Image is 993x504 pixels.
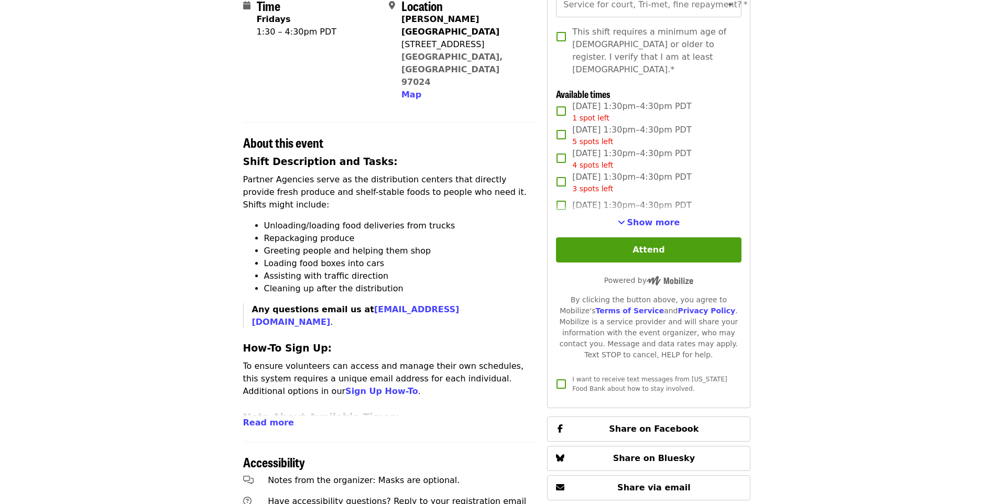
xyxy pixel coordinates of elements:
[264,282,535,295] li: Cleaning up after the distribution
[556,87,610,101] span: Available times
[556,294,741,360] div: By clicking the button above, you agree to Mobilize's and . Mobilize is a service provider and wi...
[613,453,695,463] span: Share on Bluesky
[243,418,294,428] span: Read more
[647,276,693,286] img: Powered by Mobilize
[401,89,421,101] button: Map
[572,147,691,171] span: [DATE] 1:30pm–4:30pm PDT
[401,52,503,87] a: [GEOGRAPHIC_DATA], [GEOGRAPHIC_DATA] 97024
[572,161,613,169] span: 4 spots left
[572,184,613,193] span: 3 spots left
[572,171,691,194] span: [DATE] 1:30pm–4:30pm PDT
[572,199,691,212] span: [DATE] 1:30pm–4:30pm PDT
[604,276,693,284] span: Powered by
[618,216,680,229] button: See more timeslots
[243,155,535,169] h3: Shift Description and Tasks:
[257,14,291,24] strong: Fridays
[264,245,535,257] li: Greeting people and helping them shop
[401,90,421,100] span: Map
[595,306,664,315] a: Terms of Service
[252,303,535,328] p: .
[243,417,294,429] button: Read more
[556,237,741,262] button: Attend
[243,173,535,211] p: Partner Agencies serve as the distribution centers that directly provide fresh produce and shelf-...
[389,1,395,10] i: map-marker-alt icon
[547,475,750,500] button: Share via email
[678,306,735,315] a: Privacy Policy
[243,1,250,10] i: calendar icon
[243,133,323,151] span: About this event
[572,124,691,147] span: [DATE] 1:30pm–4:30pm PDT
[572,26,733,76] span: This shift requires a minimum age of [DEMOGRAPHIC_DATA] or older to register. I verify that I am ...
[627,217,680,227] span: Show more
[345,386,418,396] a: Sign Up How-To
[609,424,699,434] span: Share on Facebook
[572,376,727,392] span: I want to receive text messages from [US_STATE] Food Bank about how to stay involved.
[617,483,691,492] span: Share via email
[401,38,526,51] div: [STREET_ADDRESS]
[243,360,535,398] p: To ensure volunteers can access and manage their own schedules, this system requires a unique ema...
[264,270,535,282] li: Assisting with traffic direction
[547,446,750,471] button: Share on Bluesky
[243,341,535,356] h3: How-To Sign Up:
[264,220,535,232] li: Unloading/loading food deliveries from trucks
[264,257,535,270] li: Loading food boxes into cars
[572,137,613,146] span: 5 spots left
[257,26,337,38] div: 1:30 – 4:30pm PDT
[547,417,750,442] button: Share on Facebook
[252,304,460,327] strong: Any questions email us at
[243,410,535,425] h3: Note About Available Times:
[264,232,535,245] li: Repackaging produce
[572,114,609,122] span: 1 spot left
[401,14,499,37] strong: [PERSON_NAME][GEOGRAPHIC_DATA]
[243,453,305,471] span: Accessibility
[572,100,691,124] span: [DATE] 1:30pm–4:30pm PDT
[243,475,254,485] i: comments-alt icon
[268,475,460,485] span: Notes from the organizer: Masks are optional.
